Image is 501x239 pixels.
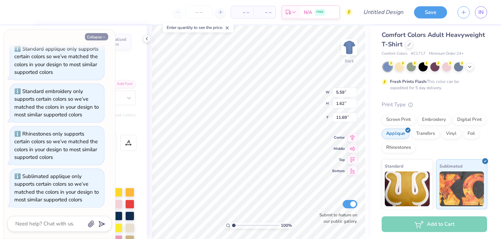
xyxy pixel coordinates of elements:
[439,171,484,206] img: Sublimated
[382,115,415,125] div: Screen Print
[185,6,213,18] input: – –
[14,45,98,76] div: Standard applique only supports certain colors so we’ve matched the colors in your design to most...
[358,5,409,19] input: Untitled Design
[257,9,271,16] span: – –
[281,222,292,229] span: 100 %
[163,23,233,32] div: Enter quantity to see the price.
[332,157,345,162] span: Top
[475,6,487,18] a: IN
[429,51,464,57] span: Minimum Order: 24 +
[412,129,439,139] div: Transfers
[453,115,486,125] div: Digital Print
[390,78,476,91] div: This color can be expedited for 5 day delivery.
[442,129,461,139] div: Vinyl
[345,58,354,64] div: Back
[332,146,345,151] span: Middle
[463,129,479,139] div: Foil
[414,6,447,18] button: Save
[235,9,249,16] span: – –
[382,101,487,109] div: Print Type
[316,212,357,224] label: Submit to feature on our public gallery.
[439,162,462,170] span: Sublimated
[411,51,426,57] span: # C1717
[385,162,403,170] span: Standard
[390,79,427,84] strong: Fresh Prints Flash:
[332,169,345,174] span: Bottom
[417,115,451,125] div: Embroidery
[478,8,484,16] span: IN
[14,173,99,203] div: Sublimated applique only supports certain colors so we’ve matched the colors in your design to mo...
[382,129,409,139] div: Applique
[108,80,136,88] div: Add Font
[382,142,415,153] div: Rhinestones
[342,40,356,54] img: Back
[85,33,108,40] button: Collapse
[382,31,485,48] span: Comfort Colors Adult Heavyweight T-Shirt
[332,135,345,140] span: Center
[14,88,99,118] div: Standard embroidery only supports certain colors so we’ve matched the colors in your design to mo...
[385,171,430,206] img: Standard
[382,51,407,57] span: Comfort Colors
[316,10,324,15] span: FREE
[14,130,98,161] div: Rhinestones only supports certain colors so we’ve matched the colors in your design to most simil...
[304,9,312,16] span: N/A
